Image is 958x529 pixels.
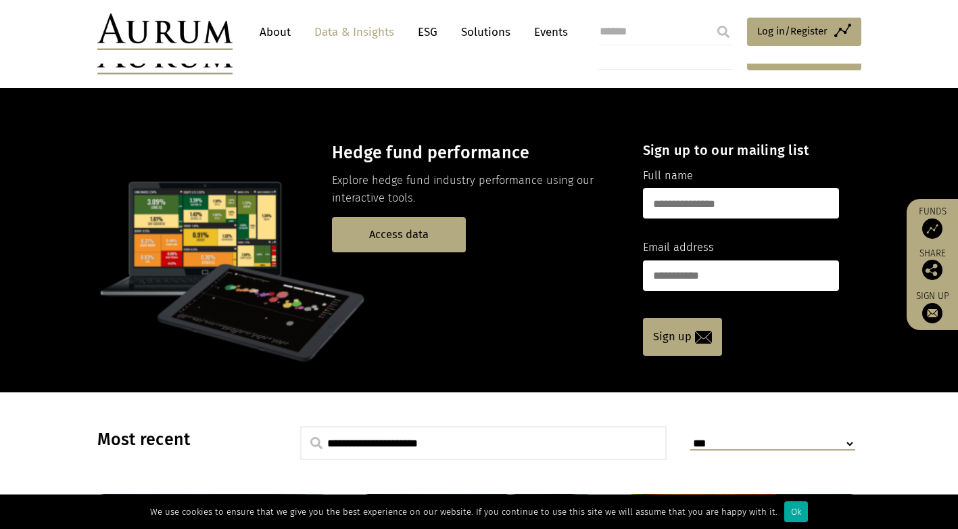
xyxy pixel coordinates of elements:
[527,20,568,45] a: Events
[332,172,619,208] p: Explore hedge fund industry performance using our interactive tools.
[643,142,839,158] h4: Sign up to our mailing list
[310,437,322,449] img: search.svg
[710,18,737,45] input: Submit
[643,167,693,185] label: Full name
[308,20,401,45] a: Data & Insights
[922,218,942,239] img: Access Funds
[922,260,942,280] img: Share this post
[332,217,466,252] a: Access data
[411,20,444,45] a: ESG
[695,331,712,344] img: email-icon
[784,501,808,522] div: Ok
[253,20,297,45] a: About
[922,303,942,323] img: Sign up to our newsletter
[643,318,722,356] a: Sign up
[643,239,714,256] label: Email address
[332,143,619,163] h3: Hedge fund performance
[757,23,828,39] span: Log in/Register
[97,430,266,450] h3: Most recent
[97,14,233,50] img: Aurum
[913,206,951,239] a: Funds
[913,290,951,323] a: Sign up
[454,20,517,45] a: Solutions
[913,249,951,280] div: Share
[747,18,861,46] a: Log in/Register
